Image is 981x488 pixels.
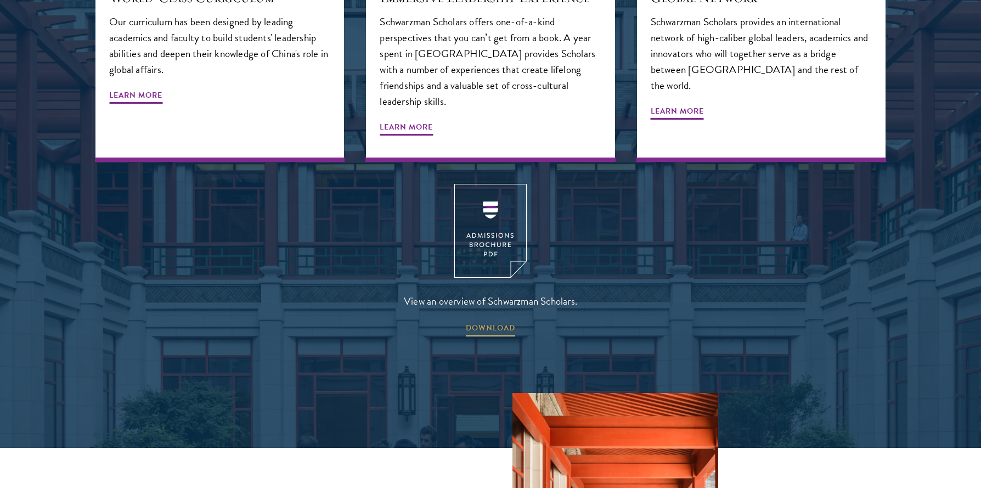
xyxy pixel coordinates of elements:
[380,14,601,109] p: Schwarzman Scholars offers one-of-a-kind perspectives that you can’t get from a book. A year spen...
[109,14,330,77] p: Our curriculum has been designed by leading academics and faculty to build students' leadership a...
[380,120,433,137] span: Learn More
[466,321,515,338] span: DOWNLOAD
[651,14,872,93] p: Schwarzman Scholars provides an international network of high-caliber global leaders, academics a...
[404,184,577,338] a: View an overview of Schwarzman Scholars. DOWNLOAD
[404,292,577,310] span: View an overview of Schwarzman Scholars.
[109,88,162,105] span: Learn More
[651,104,704,121] span: Learn More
